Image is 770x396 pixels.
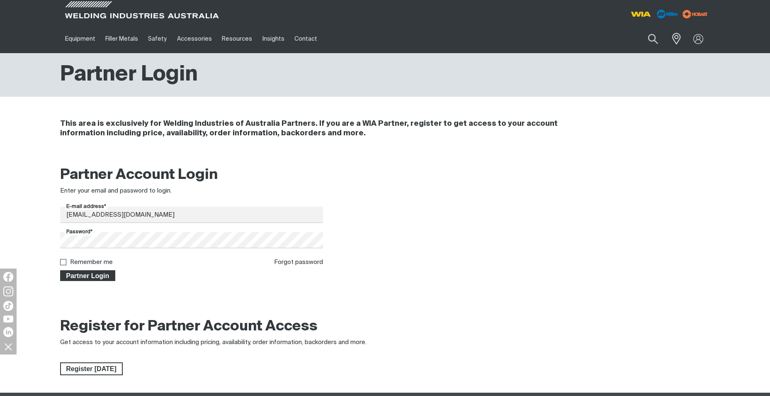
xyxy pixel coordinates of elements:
[60,362,123,376] a: Register Today
[143,24,172,53] a: Safety
[60,270,116,281] button: Partner Login
[60,186,323,196] div: Enter your email and password to login.
[628,29,667,49] input: Product name or item number...
[639,29,667,49] button: Search products
[60,61,198,88] h1: Partner Login
[1,340,15,354] img: hide socials
[172,24,217,53] a: Accessories
[289,24,322,53] a: Contact
[3,286,13,296] img: Instagram
[217,24,257,53] a: Resources
[100,24,143,53] a: Filler Metals
[60,24,548,53] nav: Main
[61,362,122,376] span: Register [DATE]
[60,24,100,53] a: Equipment
[3,301,13,311] img: TikTok
[3,272,13,282] img: Facebook
[60,166,323,184] h2: Partner Account Login
[61,270,115,281] span: Partner Login
[70,259,113,265] label: Remember me
[60,119,600,138] h4: This area is exclusively for Welding Industries of Australia Partners. If you are a WIA Partner, ...
[274,259,323,265] a: Forgot password
[3,315,13,323] img: YouTube
[60,318,318,336] h2: Register for Partner Account Access
[60,339,367,345] span: Get access to your account information including pricing, availability, order information, backor...
[257,24,289,53] a: Insights
[3,327,13,337] img: LinkedIn
[680,8,710,20] img: miller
